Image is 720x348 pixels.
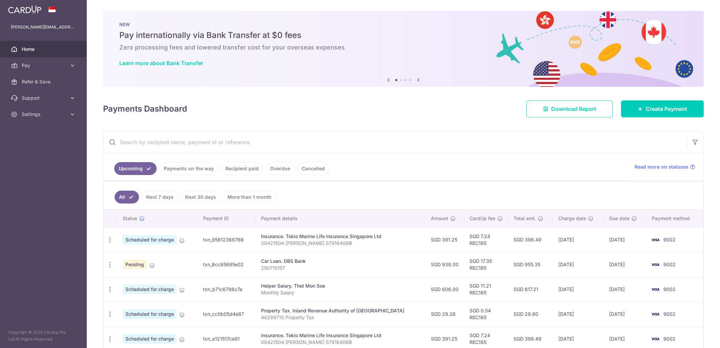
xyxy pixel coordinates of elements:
[198,210,256,227] th: Payment ID
[297,162,329,175] a: Cancelled
[103,131,687,153] input: Search by recipient name, payment id or reference
[648,335,662,343] img: Bank Card
[635,163,688,170] span: Read more on statuses
[123,215,137,222] span: Status
[22,95,66,101] span: Support
[558,215,586,222] span: Charge date
[261,339,420,346] p: 00421504 [PERSON_NAME] S7916406B
[22,111,66,118] span: Settings
[261,265,420,271] p: 250710157
[8,5,41,14] img: CardUp
[261,314,420,321] p: 4828971S Property Tax
[261,240,420,247] p: 00421504 [PERSON_NAME] S7916406B
[142,191,178,204] a: Next 7 days
[431,215,448,222] span: Amount
[464,302,508,326] td: SGD 0.54 REC185
[604,302,646,326] td: [DATE]
[553,252,604,277] td: [DATE]
[648,310,662,318] img: Bank Card
[464,252,508,277] td: SGD 17.35 REC185
[198,227,256,252] td: txn_95612368766
[114,162,157,175] a: Upcoming
[425,302,464,326] td: SGD 29.26
[198,302,256,326] td: txn_cc0b05d4e87
[123,235,177,245] span: Scheduled for charge
[198,277,256,302] td: txn_b71c6786c7a
[635,163,695,170] a: Read more on statuses
[514,215,536,222] span: Total amt.
[425,252,464,277] td: SGD 938.00
[261,258,420,265] div: Car Loan. DBS Bank
[464,227,508,252] td: SGD 7.24 REC185
[646,105,687,113] span: Create Payment
[553,302,604,326] td: [DATE]
[119,22,687,27] p: NEW
[526,100,613,117] a: Download Report
[123,260,147,269] span: Pending
[604,277,646,302] td: [DATE]
[103,11,704,87] img: Bank transfer banner
[261,283,420,289] div: Helper Salary. Thet Mon Soe
[469,215,495,222] span: CardUp fee
[464,277,508,302] td: SGD 11.21 REC185
[646,210,703,227] th: Payment method
[221,162,263,175] a: Recipient paid
[123,285,177,294] span: Scheduled for charge
[119,60,203,66] a: Learn more about Bank Transfer
[119,30,687,41] h5: Pay internationally via Bank Transfer at $0 fees
[261,307,420,314] div: Property Tax. Inland Revenue Authority of [GEOGRAPHIC_DATA]
[663,311,676,317] span: 9002
[551,105,596,113] span: Download Report
[609,215,629,222] span: Due date
[553,277,604,302] td: [DATE]
[648,236,662,244] img: Bank Card
[119,43,687,52] h6: Zero processing fees and lowered transfer cost for your overseas expenses
[123,309,177,319] span: Scheduled for charge
[663,237,676,243] span: 9002
[223,191,276,204] a: More than 1 month
[181,191,220,204] a: Next 30 days
[604,227,646,252] td: [DATE]
[11,24,76,31] p: [PERSON_NAME][EMAIL_ADDRESS][DOMAIN_NAME]
[256,210,425,227] th: Payment details
[621,100,704,117] a: Create Payment
[22,46,66,53] span: Home
[198,252,256,277] td: txn_8cc85695e02
[663,286,676,292] span: 9002
[22,78,66,85] span: Refer & Save
[663,336,676,342] span: 9002
[261,233,420,240] div: Insurance. Tokio Marine Life Insurance Singapore Ltd
[663,262,676,267] span: 9002
[103,103,187,115] h4: Payments Dashboard
[604,252,646,277] td: [DATE]
[22,62,66,69] span: Pay
[159,162,218,175] a: Payments on the way
[553,227,604,252] td: [DATE]
[648,260,662,269] img: Bank Card
[266,162,295,175] a: Overdue
[425,227,464,252] td: SGD 391.25
[123,334,177,344] span: Scheduled for charge
[425,277,464,302] td: SGD 606.00
[648,285,662,293] img: Bank Card
[261,289,420,296] p: Monthly Salary
[508,277,553,302] td: SGD 617.21
[508,302,553,326] td: SGD 29.80
[508,227,553,252] td: SGD 398.49
[508,252,553,277] td: SGD 955.35
[261,332,420,339] div: Insurance. Tokio Marine Life Insurance Singapore Ltd
[115,191,139,204] a: All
